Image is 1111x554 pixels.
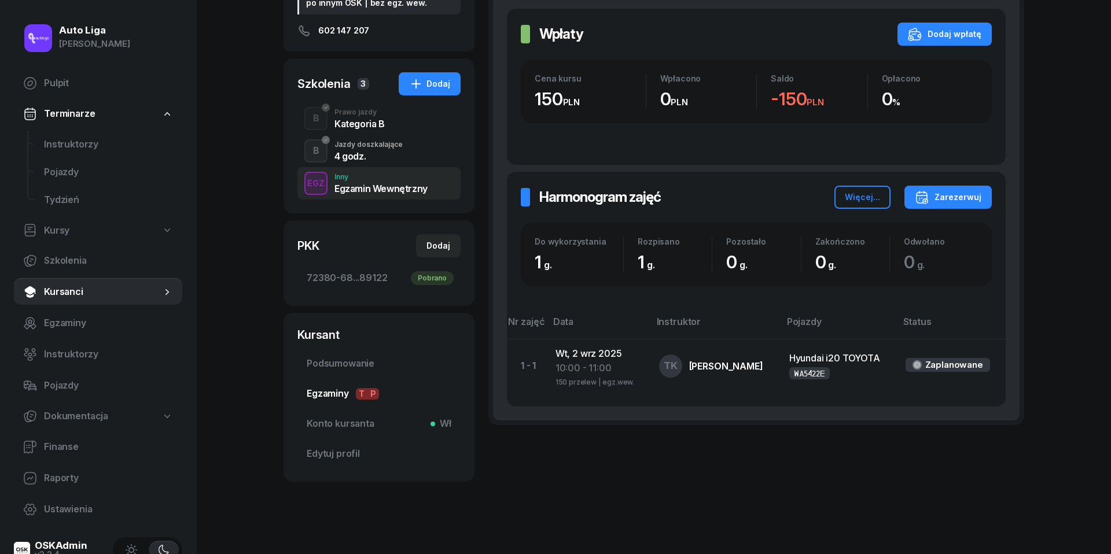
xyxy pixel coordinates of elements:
a: Terminarze [14,101,182,127]
button: Dodaj [399,72,461,95]
small: g. [544,259,552,271]
span: Ustawienia [44,502,173,517]
div: Hyundai i20 TOYOTA [789,351,887,366]
th: Data [546,314,650,339]
div: Zarezerwuj [915,190,981,204]
th: Pojazdy [780,314,896,339]
button: Dodaj wpłatę [897,23,992,46]
h2: Wpłaty [539,25,583,43]
div: Opłacono [882,73,978,83]
span: Finanse [44,439,173,455]
button: BJazdy doszkalające4 godz. [297,135,461,167]
span: 1 [535,252,558,272]
span: 0 [904,252,931,272]
small: PLN [671,97,688,108]
small: g. [828,259,836,271]
span: Raporty [44,471,173,486]
div: Wpłacono [660,73,757,83]
small: PLN [807,97,824,108]
div: Kursant [297,327,461,343]
button: Dodaj [416,234,461,257]
a: Pulpit [14,69,182,97]
small: g. [647,259,655,271]
div: Dodaj [426,239,450,253]
a: Ustawienia [14,496,182,523]
small: g. [917,259,925,271]
div: PKK [297,238,319,254]
span: P [367,388,379,400]
div: Jazdy doszkalające [334,141,403,148]
div: 4 godz. [334,152,403,161]
div: -150 [771,88,867,110]
a: Finanse [14,433,182,461]
th: Instruktor [650,314,780,339]
span: Pojazdy [44,165,173,180]
div: 10:00 - 11:00 [555,361,641,376]
div: Cena kursu [535,73,646,83]
span: 1 [638,252,661,272]
div: Rozpisano [638,237,712,246]
a: Szkolenia [14,247,182,275]
button: EGZ [304,172,328,195]
div: OSKAdmin [35,541,87,551]
span: Edytuj profil [307,446,451,461]
a: EgzaminyTP [297,380,461,408]
div: B [308,141,324,161]
div: WA5422E [794,368,825,378]
span: 3 [358,78,369,90]
a: Konto kursantaWł [297,410,461,438]
div: 0 [660,88,757,110]
button: B [304,107,328,130]
div: B [308,109,324,128]
button: Więcej... [834,186,891,209]
a: Raporty [14,464,182,492]
div: Więcej... [845,190,880,204]
th: Status [896,314,1006,339]
a: Dokumentacja [14,403,182,430]
div: Kategoria B [334,119,385,128]
div: 0 [726,252,800,273]
a: Pojazdy [35,158,182,186]
td: Wt, 2 wrz 2025 [546,339,650,393]
span: Kursanci [44,285,161,300]
a: Kursy [14,217,182,244]
small: g. [740,259,748,271]
a: Kursanci [14,278,182,306]
span: Pojazdy [44,378,173,393]
a: Tydzień [35,186,182,214]
a: Edytuj profil [297,440,461,468]
div: Prawo jazdy [334,109,385,116]
div: Zakończono [815,237,889,246]
div: 150 [535,88,646,110]
span: TK [664,361,678,371]
span: 0 [815,252,843,272]
a: Instruktorzy [35,131,182,158]
small: PLN [563,97,580,108]
span: Instruktorzy [44,137,173,152]
span: T [356,388,367,400]
small: % [892,97,900,108]
span: Konto kursanta [307,416,451,431]
span: Podsumowanie [307,356,451,371]
a: 72380-68...89122Pobrano [297,264,461,292]
div: [PERSON_NAME] [689,361,763,371]
td: 1 - 1 [507,339,546,393]
div: 0 [882,88,978,110]
div: Do wykorzystania [535,237,623,246]
button: EGZInnyEgzamin Wewnętrzny [297,167,461,200]
div: Odwołano [904,237,978,246]
div: Zaplanowane [925,357,983,372]
div: Dodaj wpłatę [908,27,981,41]
button: Zarezerwuj [904,186,992,209]
div: EGZ [303,176,329,190]
span: Egzaminy [307,386,451,401]
a: Pojazdy [14,372,182,400]
span: Kursy [44,223,69,238]
div: Inny [334,173,428,180]
div: Szkolenia [297,76,351,92]
a: 602 147 207 [297,24,461,38]
div: 150 przelew | egz.wew. [555,376,641,386]
a: Egzaminy [14,309,182,337]
span: Szkolenia [44,253,173,268]
button: B [304,139,328,162]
